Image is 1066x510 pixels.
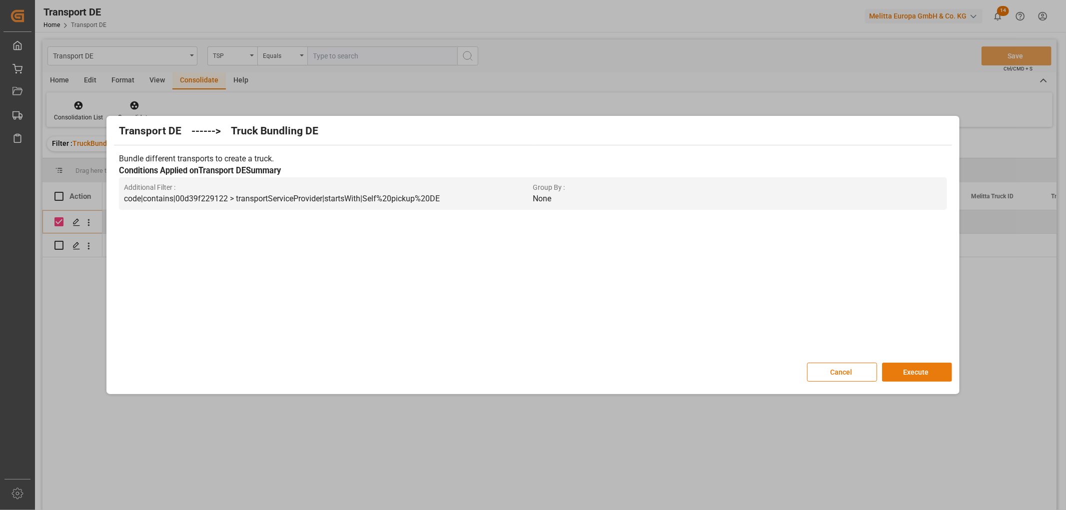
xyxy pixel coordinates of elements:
[231,123,318,139] h2: Truck Bundling DE
[119,123,181,139] h2: Transport DE
[191,123,221,139] h2: ------>
[533,193,942,205] p: None
[533,182,942,193] span: Group By :
[807,363,877,382] button: Cancel
[119,153,947,165] p: Bundle different transports to create a truck.
[882,363,952,382] button: Execute
[119,165,947,177] h3: Conditions Applied on Transport DE Summary
[124,182,533,193] span: Additional Filter :
[124,193,533,205] p: code|contains|00d39f229122 > transportServiceProvider|startsWith|Self%20pickup%20DE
